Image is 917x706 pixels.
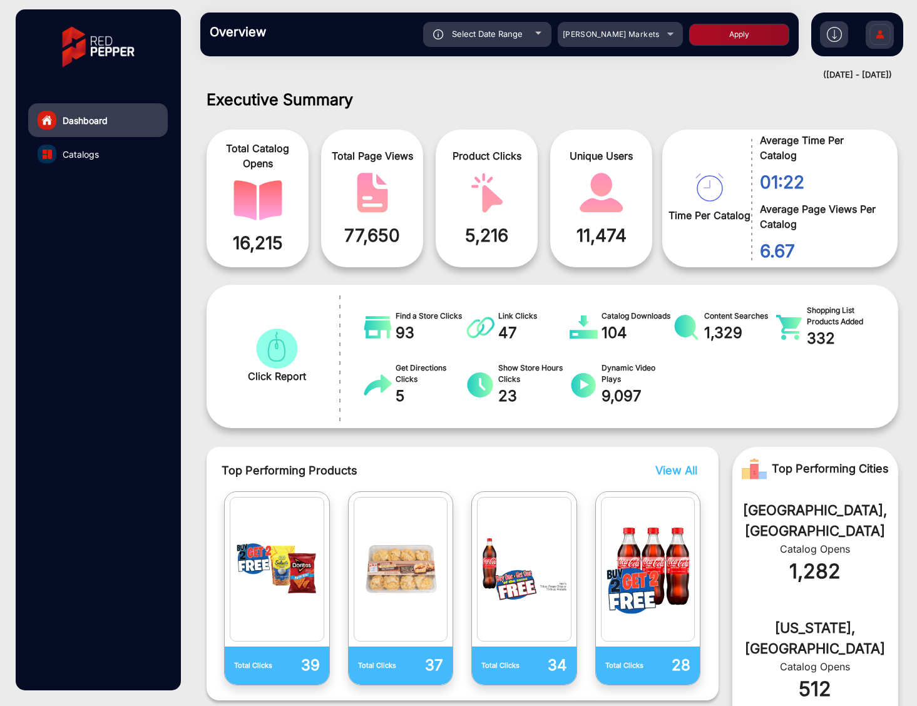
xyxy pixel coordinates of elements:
span: Average Page Views Per Catalog [760,202,879,232]
p: Total Clicks [234,660,277,671]
span: 93 [396,322,467,344]
span: 16,215 [216,230,299,256]
img: h2download.svg [827,27,842,42]
span: Top Performing Products [222,462,587,479]
span: Unique Users [560,148,643,163]
p: 34 [525,654,567,677]
img: catalog [463,173,511,213]
span: Total Page Views [330,148,414,163]
span: Catalogs [63,148,99,161]
img: catalog [481,501,568,638]
img: catalog [605,501,692,638]
img: catalog [252,329,301,369]
p: Total Clicks [481,660,524,671]
img: catalog [775,315,803,340]
span: Average Time Per Catalog [760,133,879,163]
span: 1,329 [704,322,776,344]
span: Product Clicks [445,148,528,163]
img: icon [433,29,444,39]
h1: Executive Summary [207,90,898,109]
div: Catalog Opens [751,659,879,674]
span: 6.67 [760,238,879,264]
span: Content Searches [704,310,776,322]
p: 39 [277,654,320,677]
span: 9,097 [602,385,673,407]
span: Show Store Hours Clicks [498,362,570,385]
div: ([DATE] - [DATE]) [188,69,892,81]
img: Rank image [742,456,767,481]
span: Find a Store Clicks [396,310,467,322]
span: [PERSON_NAME] Markets [563,29,660,39]
span: 104 [602,322,673,344]
img: Sign%20Up.svg [867,14,893,58]
div: 1,282 [751,556,879,586]
img: catalog [364,315,392,340]
span: 5,216 [445,222,528,248]
span: Get Directions Clicks [396,362,467,385]
img: catalog [695,173,724,202]
span: 5 [396,385,467,407]
div: 512 [751,674,879,704]
span: 11,474 [560,222,643,248]
span: Total Catalog Opens [216,141,299,171]
img: catalog [233,501,320,638]
button: Apply [689,24,789,46]
div: [US_STATE], [GEOGRAPHIC_DATA] [751,618,879,659]
button: View All [652,462,694,479]
div: Catalog Opens [751,541,879,556]
div: [GEOGRAPHIC_DATA], [GEOGRAPHIC_DATA] [751,500,879,541]
a: Dashboard [28,103,168,137]
span: Shopping List Products Added [807,305,878,327]
span: 01:22 [760,169,879,195]
img: vmg-logo [53,16,143,78]
img: catalog [364,372,392,397]
img: catalog [466,315,494,340]
p: 28 [648,654,690,677]
img: catalog [348,173,397,213]
span: Select Date Range [452,29,523,39]
img: catalog [43,150,52,159]
p: Total Clicks [358,660,401,671]
span: 332 [807,327,878,350]
h3: Overview [210,24,385,39]
img: catalog [570,315,598,340]
span: 23 [498,385,570,407]
span: Click Report [248,369,306,384]
span: Link Clicks [498,310,570,322]
span: Top Performing Cities [772,456,889,481]
span: View All [655,464,697,477]
img: catalog [357,501,444,638]
img: catalog [570,372,598,397]
p: Total Clicks [605,660,648,671]
span: 77,650 [330,222,414,248]
img: catalog [577,173,626,213]
span: Catalog Downloads [602,310,673,322]
a: Catalogs [28,137,168,171]
span: 47 [498,322,570,344]
img: home [41,115,53,126]
img: catalog [466,372,494,397]
p: 37 [401,654,443,677]
img: catalog [233,180,282,220]
span: Dynamic Video Plays [602,362,673,385]
span: Dashboard [63,114,108,127]
img: catalog [672,315,700,340]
